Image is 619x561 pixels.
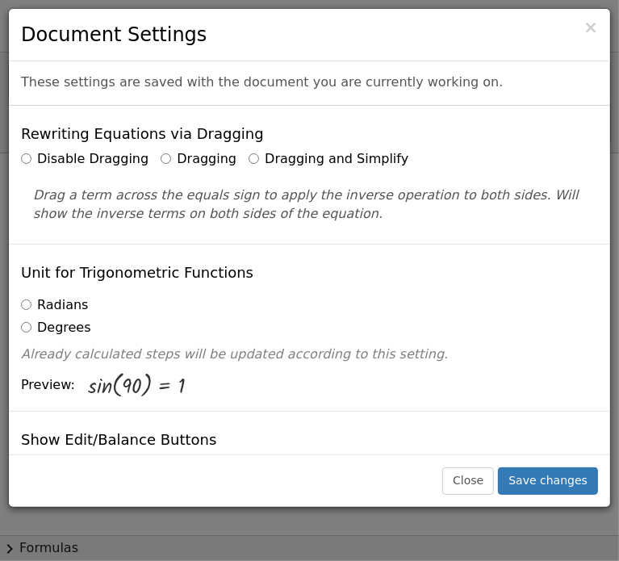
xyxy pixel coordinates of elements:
[21,322,31,333] input: Degrees
[583,18,598,37] span: ×
[9,61,610,106] div: These settings are saved with the document you are currently working on.
[161,150,236,169] label: Dragging
[498,467,598,495] button: Save changes
[33,186,586,224] p: Drag a term across the equals sign to apply the inverse operation to both sides. Will show the in...
[442,467,494,495] button: Close
[21,126,264,142] h4: Rewriting Equations via Dragging
[21,150,148,169] label: Disable Dragging
[21,376,75,395] span: Preview:
[249,150,408,169] label: Dragging and Simplify
[21,296,88,315] label: Radians
[21,21,598,48] h3: Document Settings
[21,432,216,448] h4: Show Edit/Balance Buttons
[21,345,598,364] p: Already calculated steps will be updated according to this setting.
[583,19,598,36] button: Close
[21,153,31,164] input: Disable Dragging
[21,265,253,281] h4: Unit for Trigonometric Functions
[161,153,171,164] input: Dragging
[21,319,91,337] label: Degrees
[21,299,31,310] input: Radians
[249,153,259,164] input: Dragging and Simplify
